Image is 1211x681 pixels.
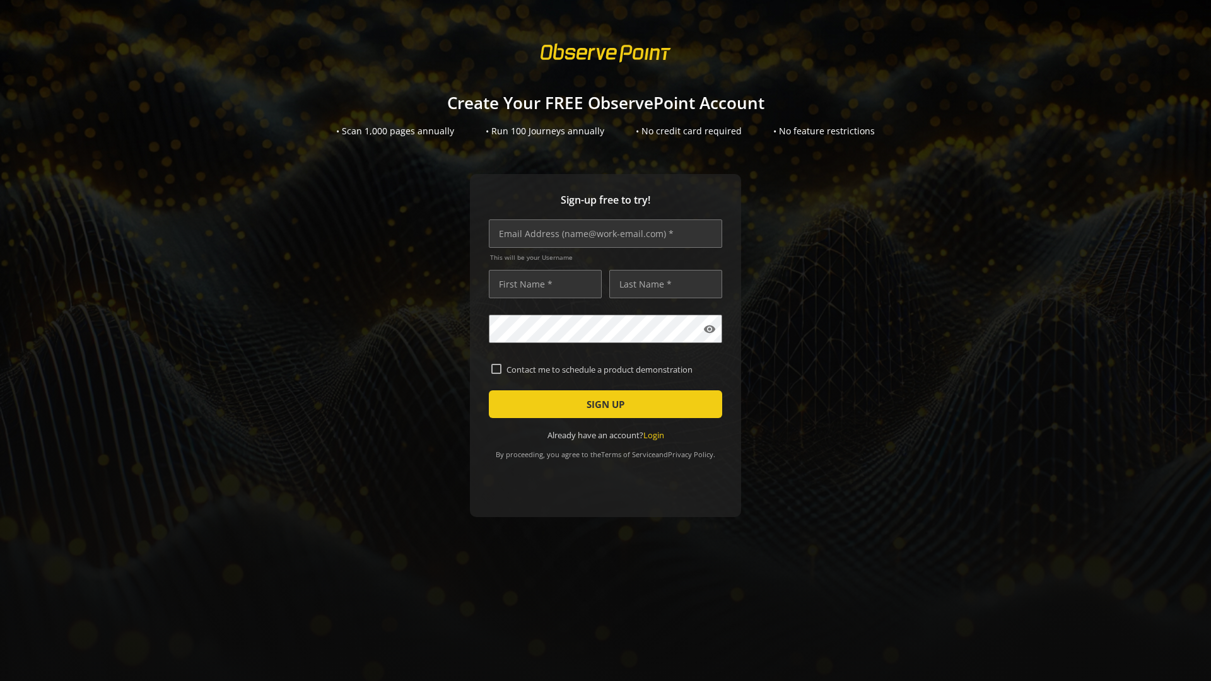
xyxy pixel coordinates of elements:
[489,390,722,418] button: SIGN UP
[636,125,742,137] div: • No credit card required
[489,429,722,441] div: Already have an account?
[489,219,722,248] input: Email Address (name@work-email.com) *
[703,323,716,335] mat-icon: visibility
[489,270,602,298] input: First Name *
[643,429,664,441] a: Login
[486,125,604,137] div: • Run 100 Journeys annually
[490,253,722,262] span: This will be your Username
[601,450,655,459] a: Terms of Service
[609,270,722,298] input: Last Name *
[668,450,713,459] a: Privacy Policy
[501,364,720,375] label: Contact me to schedule a product demonstration
[489,441,722,459] div: By proceeding, you agree to the and .
[336,125,454,137] div: • Scan 1,000 pages annually
[773,125,875,137] div: • No feature restrictions
[587,393,624,416] span: SIGN UP
[489,193,722,207] span: Sign-up free to try!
